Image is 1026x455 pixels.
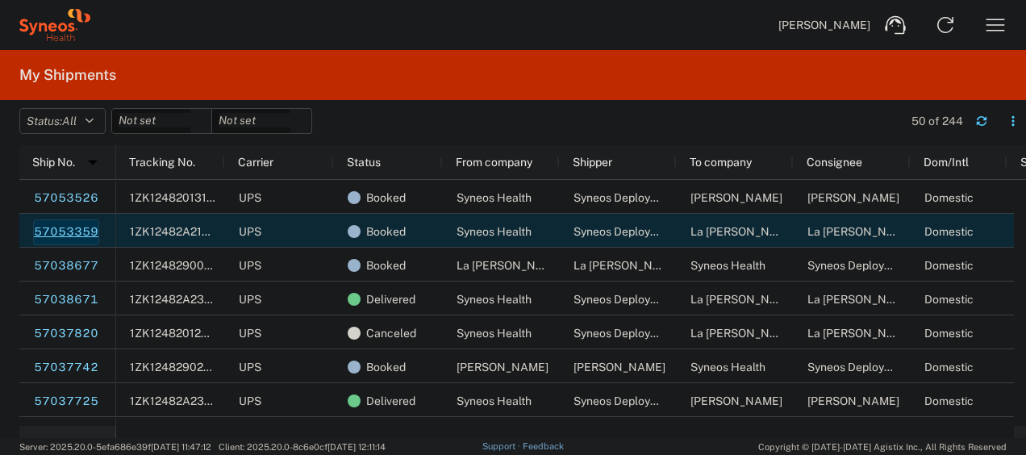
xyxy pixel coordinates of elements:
span: Domestic [924,361,974,374]
input: Not set [112,109,211,133]
a: 57038677 [33,253,99,279]
span: Brooke Aldridge [807,394,899,407]
span: Booked [366,350,406,384]
span: Domestic [924,394,974,407]
span: Syneos Health [457,191,532,204]
span: Domestic [924,293,974,306]
span: 1ZK124829022744144 [130,361,250,374]
span: Syneos Health [690,259,765,272]
span: Server: 2025.20.0-5efa686e39f [19,442,211,452]
span: Syneos Health [457,327,532,340]
span: Dom/Intl [924,156,969,169]
span: UPS [239,327,261,340]
span: 1ZK12482A231636738 [130,394,252,407]
span: Domestic [924,191,974,204]
span: UPS [239,394,261,407]
a: 57037742 [33,355,99,381]
span: Status [347,156,381,169]
span: Consignee [807,156,862,169]
span: Delivered [366,384,415,418]
img: arrow-dropdown.svg [80,149,106,175]
span: La Tonya Payne [807,293,915,306]
button: Status:All [19,108,106,134]
span: Domestic [924,225,974,238]
span: Shipper [573,156,612,169]
span: UPS [239,259,261,272]
span: Brooke Aldridge [573,361,665,374]
input: Not set [212,109,311,133]
span: Canceled [366,316,416,350]
span: La Tonya Payne [690,293,798,306]
span: UPS [239,361,261,374]
span: Client: 2025.20.0-8c6e0cf [219,442,386,452]
span: From company [456,156,532,169]
span: Booked [366,215,406,248]
a: Support [482,441,523,451]
span: Delivered [366,282,415,316]
span: Syneos Health [690,361,765,374]
span: [DATE] 12:11:14 [327,442,386,452]
span: Maureen Zook [807,191,899,204]
a: 57037653 [33,423,99,449]
span: To company [690,156,752,169]
span: Booked [366,248,406,282]
span: UPS [239,191,261,204]
span: Syneos Deployments [573,293,682,306]
span: 1ZK124820129704752 [130,327,249,340]
a: 57053359 [33,219,99,245]
span: Syneos Health [457,293,532,306]
span: UPS [239,225,261,238]
span: Syneos Deployments [573,394,682,407]
a: 57037725 [33,389,99,415]
span: La Tonya Payne [807,225,915,238]
span: Ship No. [32,156,75,169]
span: Maureen Zook [690,191,782,204]
span: Booked [366,181,406,215]
span: 1ZK124820131121574 [130,191,244,204]
span: Syneos Deployments [807,361,916,374]
a: 57037820 [33,321,99,347]
span: La Tonya Payne [457,259,564,272]
span: Tracking No. [129,156,195,169]
span: Syneos Deployments [807,259,916,272]
span: Delivered [366,418,415,452]
span: La Tonya Payne [690,225,798,238]
div: 50 of 244 [911,114,963,128]
span: 1ZK12482A236182568 [130,293,252,306]
span: 1ZK12482A216790260 [130,225,251,238]
span: Syneos Deployments [573,327,682,340]
span: Brooke Aldridge [457,361,548,374]
span: UPS [239,293,261,306]
span: [PERSON_NAME] [778,18,870,32]
span: Copyright © [DATE]-[DATE] Agistix Inc., All Rights Reserved [758,440,1007,454]
span: La Tonya Payne [690,327,798,340]
span: Brooke Aldridge [690,394,782,407]
span: 1ZK124829006788459 [130,259,254,272]
span: Domestic [924,259,974,272]
span: Domestic [924,327,974,340]
h2: My Shipments [19,65,116,85]
span: Carrier [238,156,273,169]
a: Feedback [523,441,564,451]
a: 57038671 [33,287,99,313]
span: All [62,115,77,127]
span: Syneos Health [457,225,532,238]
span: La Tonya Payne [573,259,681,272]
span: Syneos Health [457,394,532,407]
span: [DATE] 11:47:12 [151,442,211,452]
span: Syneos Deployments [573,225,682,238]
a: 57053526 [33,186,99,211]
span: Syneos Deployments [573,191,682,204]
span: La Tonya Payne [807,327,915,340]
